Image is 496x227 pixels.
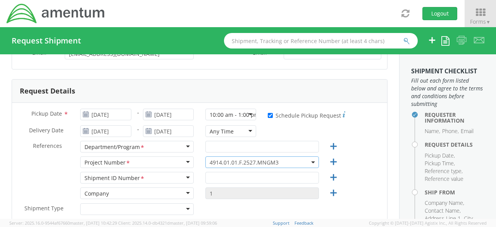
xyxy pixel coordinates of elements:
button: Logout [422,7,457,20]
h3: Request Details [20,87,75,95]
h4: Requester Information [425,112,484,124]
li: Reference type [425,167,463,175]
li: City [464,215,474,222]
span: Shipment Type [24,204,64,213]
span: Fill out each form listed below and agree to the terms and conditions before submitting [411,77,484,108]
li: Email [461,127,474,135]
img: dyn-intl-logo-049831509241104b2a82.png [6,3,106,24]
span: master, [DATE] 09:59:06 [170,220,217,226]
label: Schedule Pickup Request [268,110,345,120]
li: Reference value [425,175,463,183]
span: Pickup Date [31,110,62,117]
span: Client: 2025.14.0-db4321d [118,220,217,226]
li: Pickup Time [425,159,455,167]
span: 4914.01.01.F.2527.MNGM3 [205,156,319,168]
span: Server: 2025.16.0-9544af67660 [9,220,117,226]
a: Support [273,220,289,226]
li: Contact Name [425,207,461,215]
span: ▼ [486,19,491,25]
h4: Request Shipment [12,36,81,45]
li: Phone [442,127,459,135]
div: Project Number [84,159,131,167]
span: Forms [470,18,491,25]
span: 4914.01.01.F.2527.MNGM3 [210,159,315,166]
span: Copyright © [DATE]-[DATE] Agistix Inc., All Rights Reserved [369,220,487,226]
div: Department/Program [84,143,145,151]
li: Company Name [425,199,464,207]
h4: Request Details [425,142,484,147]
li: Pickup Date [425,152,455,159]
span: master, [DATE] 10:42:29 [70,220,117,226]
div: Any Time [210,128,234,135]
li: Address Line 1 [425,215,462,222]
h4: Ship From [425,189,484,195]
div: Company [84,190,109,198]
div: Shipment ID Number [84,174,145,182]
input: Schedule Pickup Request [268,113,273,118]
a: Feedback [294,220,313,226]
li: Name [425,127,440,135]
h3: Shipment Checklist [411,68,484,75]
input: Shipment, Tracking or Reference Number (at least 4 chars) [224,33,418,49]
span: References [33,142,62,149]
div: 10:00 am - 1:00 pm [210,111,259,119]
span: Delivery Date [29,126,64,135]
